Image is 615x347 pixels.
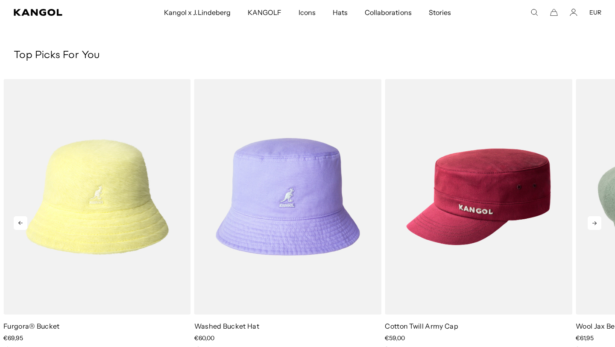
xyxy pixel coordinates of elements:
[570,9,577,16] a: Account
[385,79,572,315] img: Cotton Twill Army Cap
[385,322,458,330] a: Cotton Twill Army Cap
[14,9,108,16] a: Kangol
[3,322,60,330] a: Furgora® Bucket
[3,334,23,342] span: €69,95
[194,79,382,315] img: Washed Bucket Hat
[194,334,214,342] span: €60,00
[576,334,594,342] span: €61,95
[194,322,259,330] a: Washed Bucket Hat
[550,9,558,16] button: Cart
[3,79,191,315] img: Furgora® Bucket
[589,9,601,16] button: EUR
[385,334,405,342] span: €59,00
[530,9,538,16] summary: Search here
[14,49,601,62] h3: Top Picks For You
